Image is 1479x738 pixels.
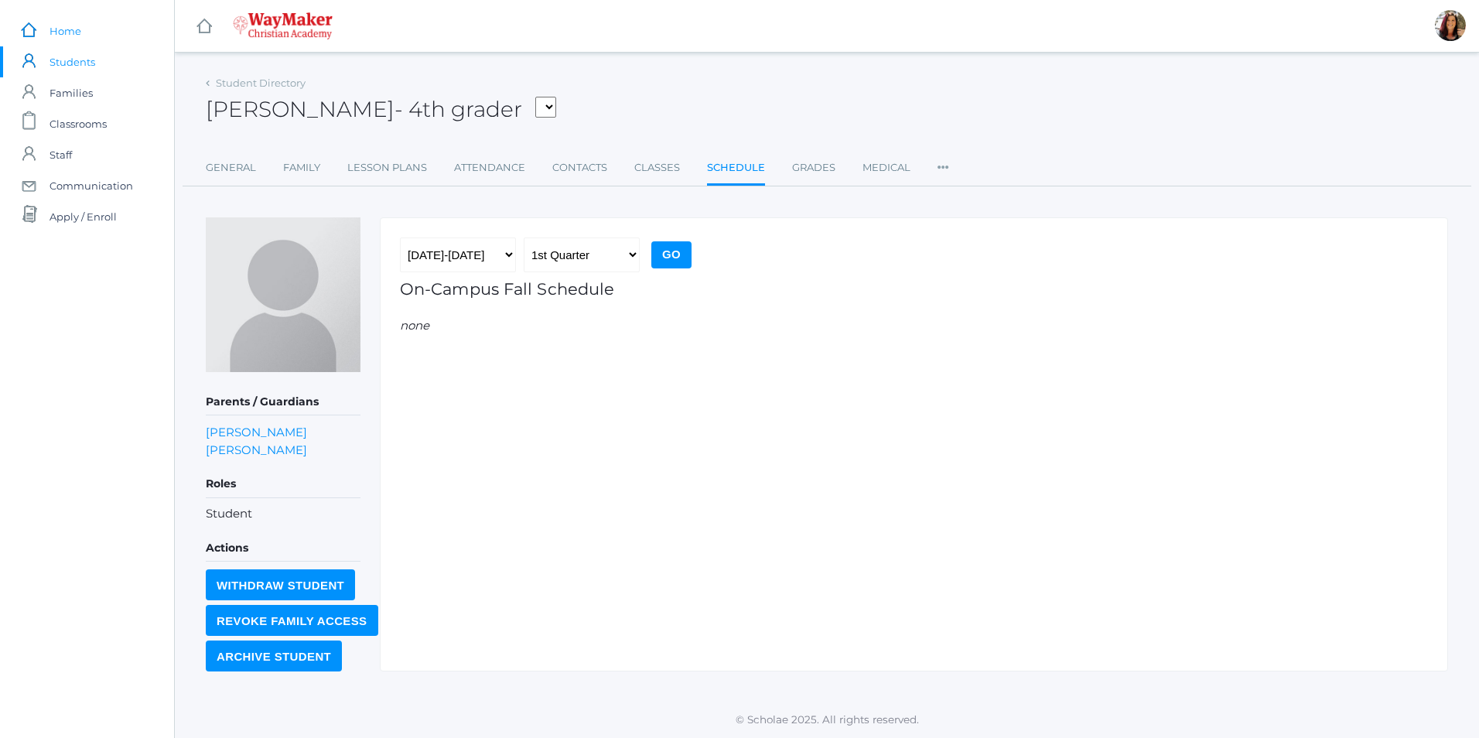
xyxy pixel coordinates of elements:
a: Medical [862,152,910,183]
li: Student [206,505,360,523]
h1: On-Campus Fall Schedule [400,280,1428,298]
em: none [400,317,1428,335]
input: Revoke Family Access [206,605,378,636]
span: Apply / Enroll [50,201,117,232]
h5: Parents / Guardians [206,389,360,415]
h5: Roles [206,471,360,497]
input: Go [651,241,692,268]
div: Gina Pecor [1435,10,1466,41]
h2: [PERSON_NAME] [206,97,556,121]
a: Student Directory [216,77,306,89]
span: - 4th grader [395,96,522,122]
h5: Actions [206,535,360,562]
span: Staff [50,139,72,170]
span: Classrooms [50,108,107,139]
input: Archive Student [206,641,342,671]
a: [PERSON_NAME] [206,423,307,441]
a: Contacts [552,152,607,183]
a: [PERSON_NAME] [206,441,307,459]
input: Withdraw Student [206,569,355,600]
a: Grades [792,152,835,183]
img: 4_waymaker-logo-stack-white.png [233,12,333,39]
a: Attendance [454,152,525,183]
a: Classes [634,152,680,183]
p: © Scholae 2025. All rights reserved. [175,712,1479,727]
a: General [206,152,256,183]
span: Home [50,15,81,46]
span: Students [50,46,95,77]
span: Communication [50,170,133,201]
a: Lesson Plans [347,152,427,183]
img: Tallon Pecor [206,217,360,372]
span: Families [50,77,93,108]
a: Family [283,152,320,183]
a: Schedule [707,152,765,186]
